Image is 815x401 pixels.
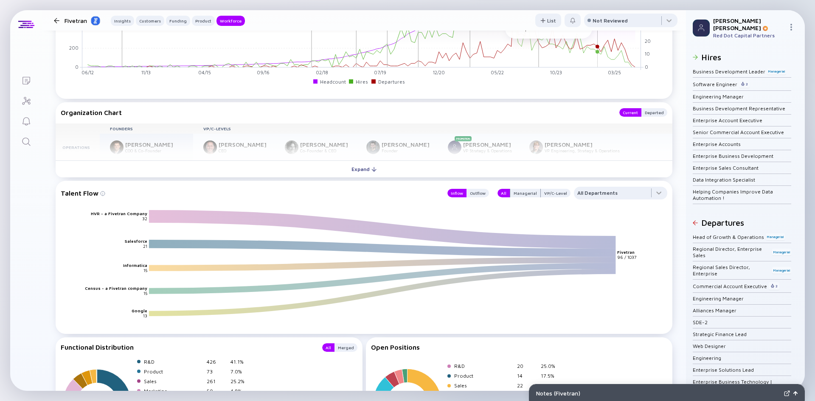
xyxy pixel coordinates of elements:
[772,267,791,274] div: Managerial
[766,233,785,240] div: Managerial
[166,17,190,25] div: Funding
[192,17,215,25] div: Product
[693,68,791,75] div: Business Development Leader
[230,368,251,375] div: 7.0%
[693,117,791,123] div: Enterprise Account Executive
[713,32,784,39] div: Red Dot Capital Partners
[693,188,791,201] div: Helping Companies Improve Data Automation !
[467,189,489,197] div: Outflow
[61,343,314,352] div: Functional Distribution
[693,246,791,258] div: Regional Director, Enterprise Sales
[207,388,227,394] div: 50
[56,160,672,177] button: Expand
[207,359,227,365] div: 426
[447,189,467,197] button: Inflow
[693,52,798,62] h2: Hires
[216,16,245,26] button: Workforce
[693,282,791,290] div: Commercial Account Executive
[144,368,203,375] div: Product
[192,16,215,26] button: Product
[693,80,791,88] div: Software Engineer
[334,343,357,352] button: Merged
[230,359,251,365] div: 41.1%
[111,17,134,25] div: Insights
[693,355,791,361] div: Engineering
[454,382,514,389] div: Sales
[10,70,42,90] a: Lists
[141,70,151,75] tspan: 11/13
[693,331,791,337] div: Strategic Finance Lead
[142,216,147,221] text: 32
[346,163,382,176] div: Expand
[767,68,786,75] div: Managerial
[136,16,164,26] button: Customers
[166,16,190,26] button: Funding
[536,390,781,397] div: Notes ( Fivetran )
[618,250,635,255] text: Fivetran
[125,238,147,244] text: Salesforce
[693,177,791,183] div: Data Integration Specialist
[322,343,334,352] button: All
[770,283,778,289] div: 2
[143,291,147,296] text: 15
[550,70,562,75] tspan: 10/23
[645,38,651,43] tspan: 20
[693,307,791,314] div: Alliances Manager
[693,153,791,159] div: Enterprise Business Development
[454,373,514,379] div: Product
[143,268,147,273] text: 15
[645,51,650,56] tspan: 10
[693,129,791,135] div: Senior Commercial Account Executive
[693,379,791,391] div: Enterprise Business Technology | Salesforce & CPQ Architect
[316,70,328,75] tspan: 02/18
[61,187,439,199] div: Talent Flow
[132,308,147,313] text: Google
[81,70,94,75] tspan: 06/12
[497,189,510,197] button: All
[693,343,791,349] div: Web Designer
[618,255,637,260] text: 96 / 1037
[454,363,514,369] div: R&D
[693,218,798,227] h2: Departures
[541,373,561,379] div: 17.5%
[433,70,445,75] tspan: 12/20
[230,378,251,384] div: 25.2%
[198,70,211,75] tspan: 04/15
[91,211,147,216] text: HVR - a Fivetran Company
[207,378,227,384] div: 261
[740,81,749,87] div: 2
[541,363,561,369] div: 25.0%
[111,16,134,26] button: Insights
[517,382,537,389] div: 22
[371,343,668,351] div: Open Positions
[535,14,561,27] button: List
[144,359,203,365] div: R&D
[491,70,504,75] tspan: 05/22
[619,108,641,117] button: Current
[693,264,791,277] div: Regional Sales Director, Enterprise
[144,388,203,394] div: Marketing
[257,70,270,75] tspan: 09/16
[10,90,42,110] a: Investor Map
[143,313,147,318] text: 13
[143,244,147,249] text: 21
[136,17,164,25] div: Customers
[641,108,667,117] button: Departed
[608,70,621,75] tspan: 03/25
[693,319,791,325] div: SDE-2
[85,286,147,291] text: Census - a Fivetran company
[541,382,561,389] div: 27.5%
[144,378,203,384] div: Sales
[230,388,251,394] div: 4.8%
[693,105,791,112] div: Business Development Representative
[541,189,570,197] button: VP/C-Level
[216,17,245,25] div: Workforce
[374,70,386,75] tspan: 07/19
